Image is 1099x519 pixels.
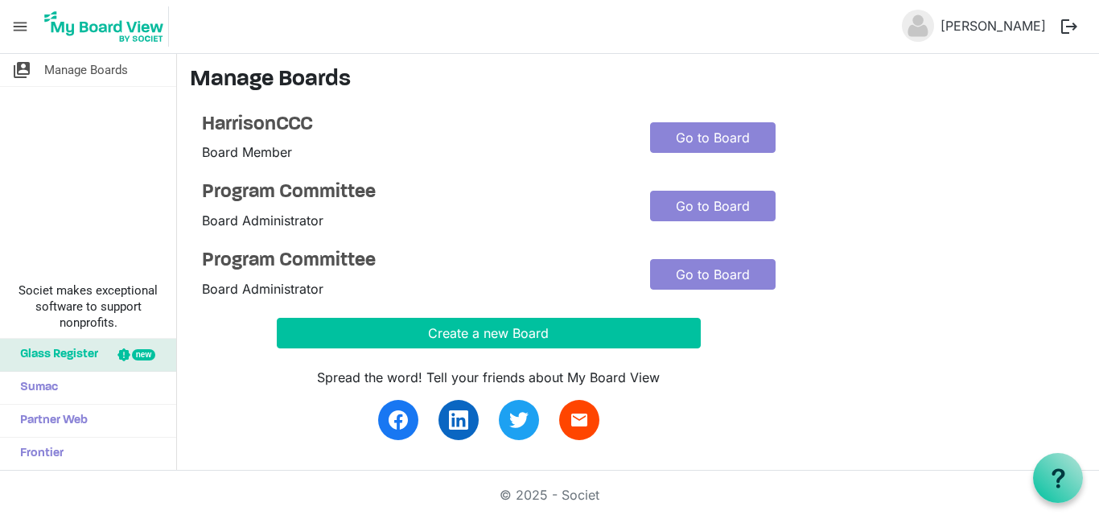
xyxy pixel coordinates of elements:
span: menu [5,11,35,42]
a: Go to Board [650,122,776,153]
span: Board Administrator [202,281,323,297]
a: HarrisonCCC [202,113,626,137]
span: email [570,410,589,430]
div: new [132,349,155,360]
span: Board Administrator [202,212,323,229]
span: Partner Web [12,405,88,437]
a: Program Committee [202,249,626,273]
span: Societ makes exceptional software to support nonprofits. [7,282,169,331]
button: Create a new Board [277,318,701,348]
a: [PERSON_NAME] [934,10,1052,42]
a: © 2025 - Societ [500,487,599,503]
img: twitter.svg [509,410,529,430]
span: switch_account [12,54,31,86]
a: Go to Board [650,191,776,221]
span: Frontier [12,438,64,470]
img: My Board View Logo [39,6,169,47]
a: Go to Board [650,259,776,290]
button: logout [1052,10,1086,43]
a: My Board View Logo [39,6,175,47]
img: linkedin.svg [449,410,468,430]
a: email [559,400,599,440]
img: no-profile-picture.svg [902,10,934,42]
span: Sumac [12,372,58,404]
h3: Manage Boards [190,67,1086,94]
span: Board Member [202,144,292,160]
a: Program Committee [202,181,626,204]
span: Manage Boards [44,54,128,86]
div: Spread the word! Tell your friends about My Board View [277,368,701,387]
img: facebook.svg [389,410,408,430]
span: Glass Register [12,339,98,371]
